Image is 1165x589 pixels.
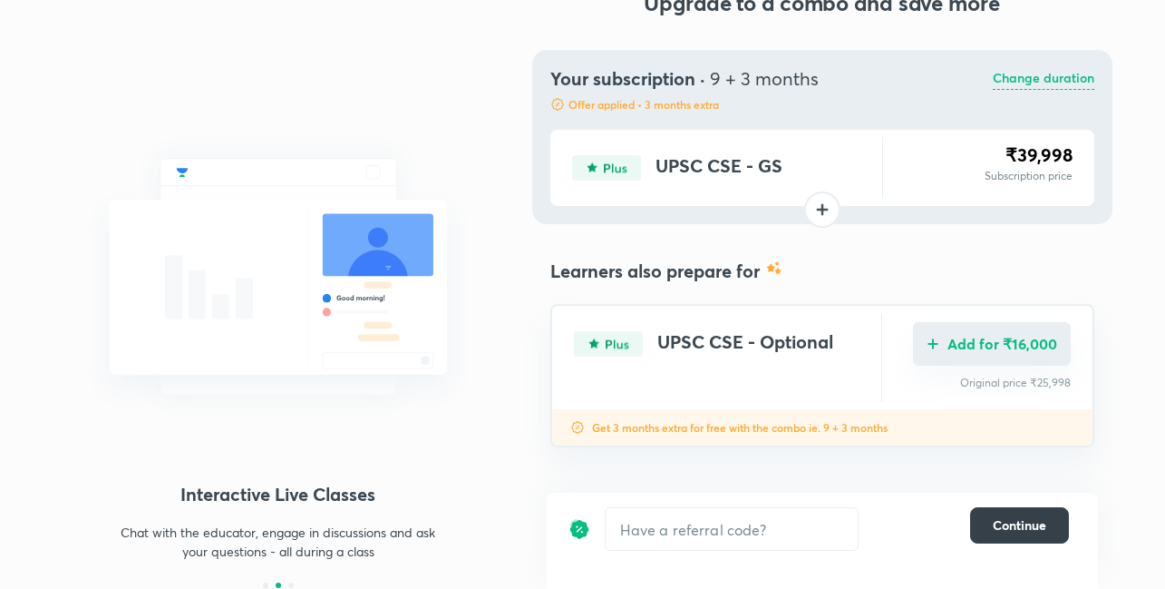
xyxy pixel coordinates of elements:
img: type [572,155,641,181]
h4: UPSC CSE - GS [655,155,782,181]
p: Get 3 months extra for free with the combo ie. 9 + 3 months [592,420,888,435]
img: add [926,337,940,351]
span: Continue [993,516,1046,535]
button: Continue [970,507,1069,544]
p: Offer applied • 3 months extra [568,97,719,112]
img: discount [550,97,565,112]
h4: Interactive Live Classes [68,481,489,508]
img: chat_with_educator_6cb3c64761.svg [68,119,489,435]
p: Change duration [993,68,1094,90]
p: Chat with the educator, engage in discussions and ask your questions - all during a class [121,523,436,561]
img: combo [767,260,782,275]
span: ₹39,998 [1005,142,1073,167]
img: discount [570,420,585,435]
img: discount [568,507,590,551]
img: type [574,331,643,357]
h4: Your subscription · [550,68,819,90]
button: Add for ₹16,000 [913,322,1071,366]
p: Original price ₹25,998 [913,375,1071,391]
span: 9 + 3 months [710,66,819,91]
p: Subscription price [985,168,1073,184]
h4: Learners also prepare for [550,260,760,282]
input: Have a referral code? [606,508,858,551]
h4: UPSC CSE - Optional [657,331,833,357]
